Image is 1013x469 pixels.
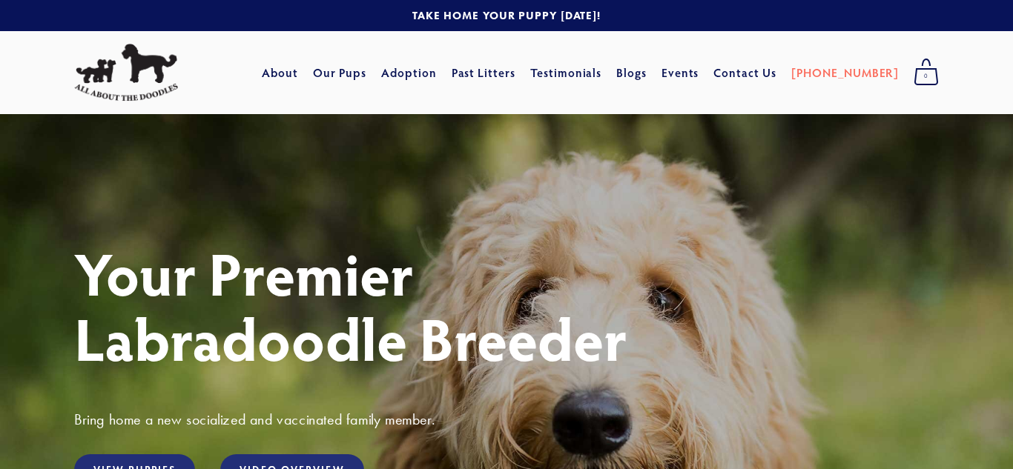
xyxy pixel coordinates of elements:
a: 0 items in cart [906,54,946,91]
a: Past Litters [452,64,516,80]
img: All About The Doodles [74,44,178,102]
a: Contact Us [713,59,776,86]
a: [PHONE_NUMBER] [791,59,899,86]
h1: Your Premier Labradoodle Breeder [74,240,939,370]
a: Testimonials [530,59,602,86]
a: Blogs [616,59,647,86]
a: Adoption [381,59,437,86]
a: Our Pups [313,59,367,86]
a: About [262,59,298,86]
h3: Bring home a new socialized and vaccinated family member. [74,410,939,429]
a: Events [661,59,699,86]
span: 0 [914,67,939,86]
